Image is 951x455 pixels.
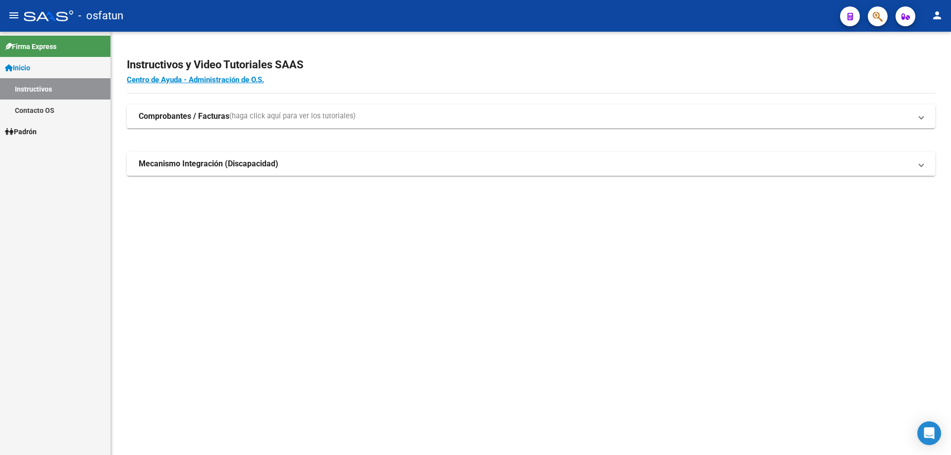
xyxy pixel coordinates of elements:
[139,111,229,122] strong: Comprobantes / Facturas
[78,5,123,27] span: - osfatun
[139,158,278,169] strong: Mecanismo Integración (Discapacidad)
[229,111,356,122] span: (haga click aquí para ver los tutoriales)
[931,9,943,21] mat-icon: person
[127,104,935,128] mat-expansion-panel-header: Comprobantes / Facturas(haga click aquí para ver los tutoriales)
[127,55,935,74] h2: Instructivos y Video Tutoriales SAAS
[8,9,20,21] mat-icon: menu
[127,152,935,176] mat-expansion-panel-header: Mecanismo Integración (Discapacidad)
[5,41,56,52] span: Firma Express
[5,126,37,137] span: Padrón
[127,75,264,84] a: Centro de Ayuda - Administración de O.S.
[917,421,941,445] div: Open Intercom Messenger
[5,62,30,73] span: Inicio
